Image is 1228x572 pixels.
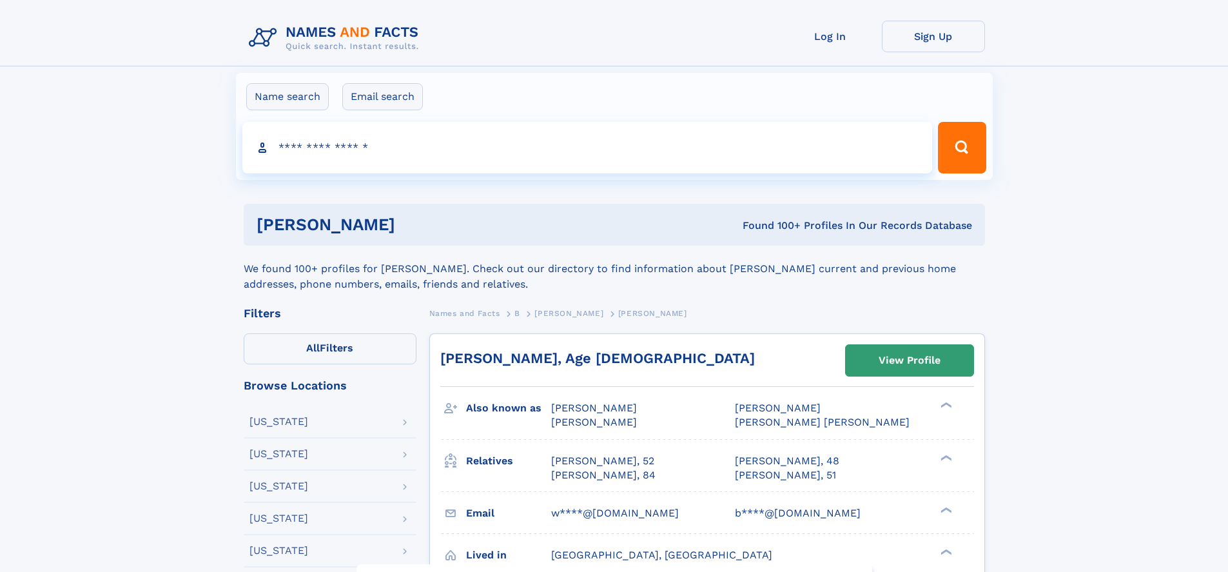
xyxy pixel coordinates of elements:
div: Found 100+ Profiles In Our Records Database [569,219,972,233]
div: [US_STATE] [249,481,308,491]
div: Browse Locations [244,380,416,391]
div: ❯ [937,547,953,556]
span: [PERSON_NAME] [551,402,637,414]
div: [US_STATE] [249,513,308,524]
button: Search Button [938,122,986,173]
span: [GEOGRAPHIC_DATA], [GEOGRAPHIC_DATA] [551,549,772,561]
span: [PERSON_NAME] [735,402,821,414]
span: [PERSON_NAME] [618,309,687,318]
span: All [306,342,320,354]
a: Names and Facts [429,305,500,321]
div: View Profile [879,346,940,375]
div: ❯ [937,453,953,462]
h1: [PERSON_NAME] [257,217,569,233]
label: Name search [246,83,329,110]
span: [PERSON_NAME] [PERSON_NAME] [735,416,910,428]
a: [PERSON_NAME], 84 [551,468,656,482]
a: Log In [779,21,882,52]
a: [PERSON_NAME], Age [DEMOGRAPHIC_DATA] [440,350,755,366]
div: [US_STATE] [249,449,308,459]
div: Filters [244,308,416,319]
div: [US_STATE] [249,546,308,556]
a: [PERSON_NAME], 51 [735,468,836,482]
div: ❯ [937,401,953,409]
div: ❯ [937,506,953,514]
span: [PERSON_NAME] [534,309,603,318]
label: Filters [244,333,416,364]
h3: Relatives [466,450,551,472]
span: [PERSON_NAME] [551,416,637,428]
a: [PERSON_NAME], 52 [551,454,654,468]
h3: Also known as [466,397,551,419]
h3: Email [466,502,551,524]
input: search input [242,122,933,173]
div: [US_STATE] [249,417,308,427]
a: B [514,305,520,321]
span: B [514,309,520,318]
div: We found 100+ profiles for [PERSON_NAME]. Check out our directory to find information about [PERS... [244,246,985,292]
label: Email search [342,83,423,110]
a: [PERSON_NAME] [534,305,603,321]
a: View Profile [846,345,973,376]
a: Sign Up [882,21,985,52]
img: Logo Names and Facts [244,21,429,55]
h3: Lived in [466,544,551,566]
a: [PERSON_NAME], 48 [735,454,839,468]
